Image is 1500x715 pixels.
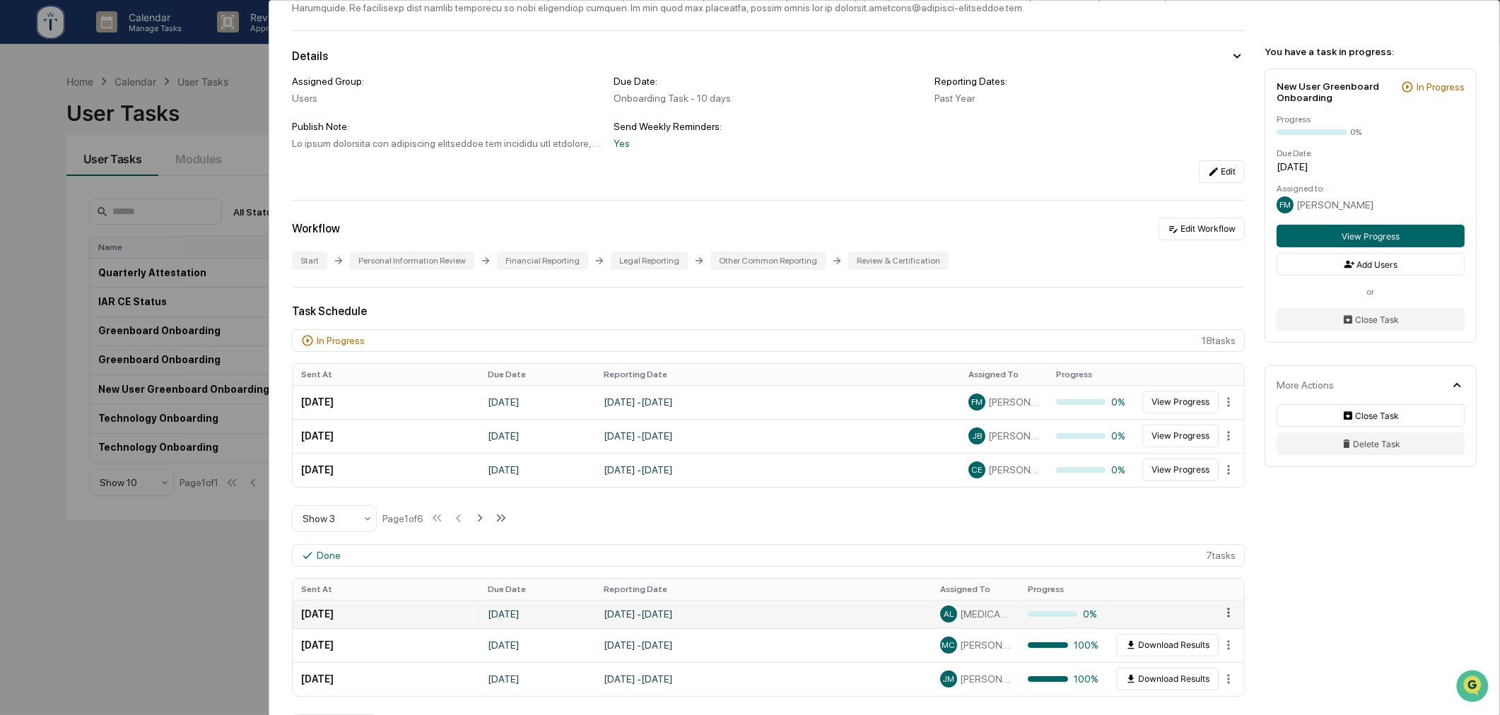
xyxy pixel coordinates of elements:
span: FM [1279,200,1291,210]
td: [DATE] [293,419,479,453]
span: [PERSON_NAME] [PERSON_NAME] [988,430,1039,442]
div: or [1277,287,1465,297]
th: Reporting Date [595,364,960,385]
a: 🔎Data Lookup [8,272,95,297]
div: 0% [1350,127,1361,137]
div: Lo ipsum dolorsita con adipiscing elitseddoe tem incididu utl etdolore, magnaa enima min veni qui... [292,138,602,149]
p: How can we help? [14,30,257,52]
img: 1746055101610-c473b297-6a78-478c-a979-82029cc54cd1 [28,193,40,204]
div: Details [292,49,328,63]
button: Download Results [1116,668,1219,690]
div: 100% [1028,673,1098,685]
th: Assigned To [932,579,1019,600]
div: Start new chat [48,108,232,122]
span: AL [944,609,954,619]
div: Due Date: [1277,148,1465,158]
div: Done [317,550,341,561]
a: Powered byPylon [100,312,171,323]
div: In Progress [1417,81,1465,93]
button: Add Users [1277,253,1465,276]
div: We're available if you need us! [48,122,179,134]
div: Publish Note: [292,121,602,132]
th: Progress [1048,364,1135,385]
span: • [117,192,122,203]
div: Send Weekly Reminders: [614,121,924,132]
th: Assigned To [960,364,1048,385]
td: [DATE] [479,662,595,696]
div: Assigned Group: [292,76,602,87]
div: Due Date: [614,76,924,87]
button: Edit [1199,160,1245,183]
span: JM [943,674,955,684]
button: Close Task [1277,404,1465,427]
span: [PERSON_NAME] [988,464,1039,475]
div: Review & Certification [848,252,949,270]
span: Attestations [117,251,175,265]
div: Legal Reporting [611,252,688,270]
div: 7 task s [292,544,1245,567]
td: [DATE] [479,385,595,419]
div: 100% [1028,639,1098,651]
span: MC [942,640,956,650]
td: [DATE] [479,453,595,487]
button: Start new chat [240,112,257,129]
th: Sent At [293,364,479,385]
td: [DATE] - [DATE] [595,662,932,696]
span: JB [972,431,982,441]
div: More Actions [1277,379,1334,391]
span: Pylon [141,312,171,323]
span: [PERSON_NAME] [1296,199,1373,211]
th: Due Date [479,364,595,385]
span: FM [971,397,983,407]
td: [DATE] - [DATE] [595,600,932,628]
td: [DATE] [293,628,479,662]
span: [MEDICAL_DATA][PERSON_NAME] [960,608,1011,620]
th: Progress [1019,579,1107,600]
div: 0% [1028,608,1098,620]
div: New User Greenboard Onboarding [1277,81,1395,103]
td: [DATE] - [DATE] [595,628,932,662]
div: 🔎 [14,279,25,290]
button: Edit Workflow [1159,218,1245,240]
div: In Progress [317,335,365,346]
div: 0% [1056,396,1127,408]
div: Task Schedule [292,305,1245,318]
div: [DATE] [1277,161,1465,172]
button: See all [219,154,257,171]
th: Sent At [293,579,479,600]
button: Delete Task [1277,432,1465,455]
div: Workflow [292,222,340,235]
th: Due Date [479,579,595,600]
td: [DATE] - [DATE] [595,453,960,487]
div: 18 task s [292,329,1245,352]
div: 0% [1056,464,1127,475]
div: Start [292,252,327,270]
a: 🖐️Preclearance [8,245,97,271]
span: [PERSON_NAME] [988,396,1039,408]
div: Page 1 of 6 [382,513,423,524]
div: You have a task in progress: [1265,46,1477,57]
div: Past Year [934,93,1245,104]
div: Past conversations [14,157,95,168]
div: 0% [1056,430,1127,442]
td: [DATE] [293,385,479,419]
span: CE [971,465,983,475]
iframe: Open customer support [1455,668,1493,707]
button: Download Results [1116,634,1219,656]
button: View Progress [1142,391,1219,413]
span: [DATE] [125,192,154,203]
td: [DATE] [479,628,595,662]
span: [PERSON_NAME] [960,673,1011,685]
div: 🗄️ [102,252,114,264]
span: Preclearance [28,251,91,265]
div: Progress [1277,114,1465,124]
div: Other Common Reporting [710,252,826,270]
div: 🖐️ [14,252,25,264]
img: Cameron Burns [14,179,37,201]
img: 1746055101610-c473b297-6a78-478c-a979-82029cc54cd1 [14,108,40,134]
span: [PERSON_NAME] [44,192,115,203]
span: Data Lookup [28,278,89,292]
div: Reporting Dates: [934,76,1245,87]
